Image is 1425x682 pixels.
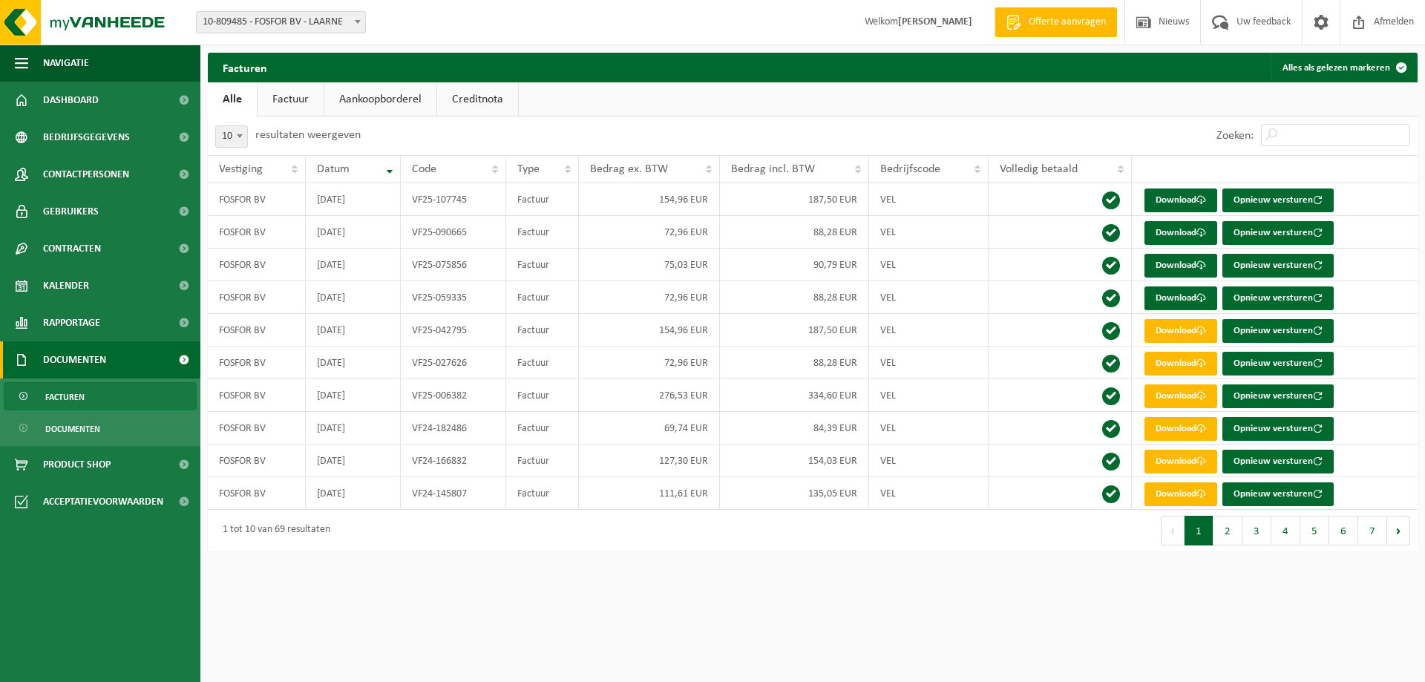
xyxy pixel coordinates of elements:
td: [DATE] [306,314,401,347]
span: Kalender [43,267,89,304]
a: Aankoopborderel [324,82,436,117]
td: 72,96 EUR [579,347,720,379]
td: 88,28 EUR [720,281,868,314]
span: Gebruikers [43,193,99,230]
span: Bedrag ex. BTW [590,163,668,175]
td: FOSFOR BV [208,477,306,510]
a: Download [1144,384,1217,408]
td: [DATE] [306,477,401,510]
a: Download [1144,417,1217,441]
td: FOSFOR BV [208,249,306,281]
button: 5 [1300,516,1329,545]
button: Next [1387,516,1410,545]
td: [DATE] [306,183,401,216]
a: Download [1144,286,1217,310]
h2: Facturen [208,53,282,82]
td: [DATE] [306,412,401,445]
td: Factuur [506,314,579,347]
td: 127,30 EUR [579,445,720,477]
td: Factuur [506,412,579,445]
td: [DATE] [306,216,401,249]
a: Download [1144,188,1217,212]
button: 4 [1271,516,1300,545]
td: VF24-145807 [401,477,506,510]
td: 69,74 EUR [579,412,720,445]
span: Navigatie [43,45,89,82]
td: VF25-075856 [401,249,506,281]
span: Dashboard [43,82,99,119]
button: Opnieuw versturen [1222,319,1334,343]
span: Contactpersonen [43,156,129,193]
button: Opnieuw versturen [1222,417,1334,441]
td: 75,03 EUR [579,249,720,281]
button: 2 [1213,516,1242,545]
td: 72,96 EUR [579,216,720,249]
td: VEL [869,249,989,281]
td: FOSFOR BV [208,281,306,314]
span: Product Shop [43,446,111,483]
td: Factuur [506,216,579,249]
td: VF24-166832 [401,445,506,477]
td: Factuur [506,445,579,477]
button: 1 [1185,516,1213,545]
span: Offerte aanvragen [1025,15,1110,30]
td: [DATE] [306,249,401,281]
span: Bedrijfsgegevens [43,119,130,156]
td: Factuur [506,347,579,379]
button: Opnieuw versturen [1222,482,1334,506]
td: Factuur [506,379,579,412]
a: Facturen [4,382,197,410]
td: 154,96 EUR [579,314,720,347]
td: VEL [869,216,989,249]
a: Documenten [4,414,197,442]
td: VEL [869,445,989,477]
span: Facturen [45,383,85,411]
button: Opnieuw versturen [1222,384,1334,408]
td: 84,39 EUR [720,412,868,445]
td: 88,28 EUR [720,216,868,249]
span: Volledig betaald [1000,163,1078,175]
td: FOSFOR BV [208,314,306,347]
span: Bedrag incl. BTW [731,163,815,175]
button: Opnieuw versturen [1222,221,1334,245]
td: 154,96 EUR [579,183,720,216]
a: Download [1144,352,1217,376]
td: 90,79 EUR [720,249,868,281]
td: VEL [869,183,989,216]
button: 7 [1358,516,1387,545]
td: VEL [869,347,989,379]
td: VEL [869,314,989,347]
td: [DATE] [306,379,401,412]
span: Code [412,163,436,175]
button: 3 [1242,516,1271,545]
a: Download [1144,482,1217,506]
a: Download [1144,319,1217,343]
button: Opnieuw versturen [1222,188,1334,212]
td: 111,61 EUR [579,477,720,510]
a: Download [1144,450,1217,473]
td: VEL [869,281,989,314]
td: FOSFOR BV [208,412,306,445]
a: Download [1144,221,1217,245]
td: [DATE] [306,445,401,477]
span: Vestiging [219,163,263,175]
td: 154,03 EUR [720,445,868,477]
td: VF25-107745 [401,183,506,216]
td: FOSFOR BV [208,347,306,379]
td: 187,50 EUR [720,314,868,347]
td: 135,05 EUR [720,477,868,510]
td: 88,28 EUR [720,347,868,379]
td: Factuur [506,281,579,314]
td: VF25-059335 [401,281,506,314]
a: Factuur [258,82,324,117]
span: Documenten [45,415,100,443]
button: Opnieuw versturen [1222,450,1334,473]
span: Documenten [43,341,106,378]
button: Opnieuw versturen [1222,352,1334,376]
button: Opnieuw versturen [1222,254,1334,278]
td: VF25-042795 [401,314,506,347]
td: VF25-027626 [401,347,506,379]
td: VF25-006382 [401,379,506,412]
a: Alle [208,82,257,117]
td: VEL [869,412,989,445]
